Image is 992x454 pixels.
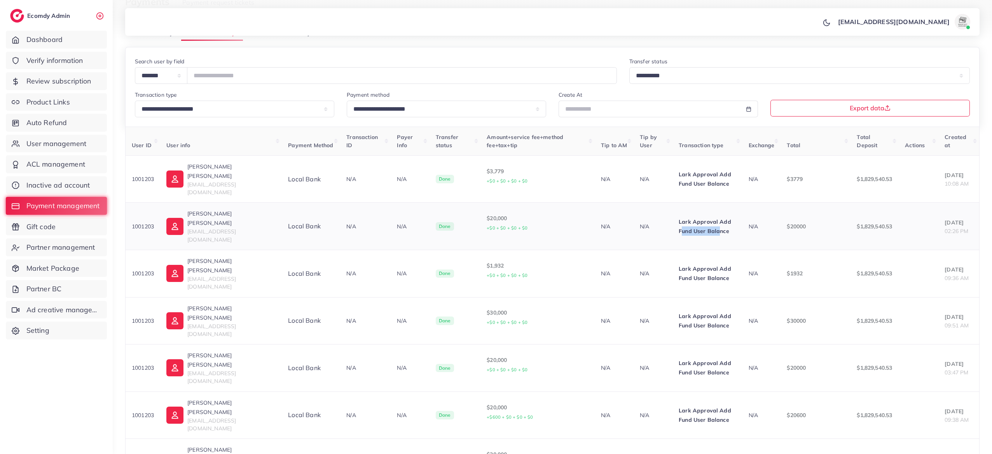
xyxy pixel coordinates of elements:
[6,197,107,215] a: Payment management
[857,222,892,231] p: $1,829,540.53
[347,91,389,99] label: Payment method
[749,142,774,149] span: Exchange
[749,176,758,183] span: N/A
[487,367,527,372] small: +$0 + $0 + $0 + $0
[288,175,334,184] div: Local bank
[6,218,107,236] a: Gift code
[288,142,333,149] span: Payment Method
[166,407,183,424] img: ic-user-info.36bf1079.svg
[26,159,85,169] span: ACL management
[26,222,56,232] span: Gift code
[640,363,666,372] p: N/A
[487,261,589,280] p: $1,932
[601,316,627,325] p: N/A
[640,411,666,420] p: N/A
[770,100,970,117] button: Export data
[397,363,423,372] p: N/A
[640,174,666,184] p: N/A
[346,364,356,371] span: N/A
[187,256,276,275] p: [PERSON_NAME] [PERSON_NAME]
[850,105,891,111] span: Export data
[6,135,107,153] a: User management
[26,263,79,273] span: Market Package
[135,91,177,99] label: Transaction type
[26,139,86,149] span: User management
[288,316,334,325] div: Local bank
[187,398,276,417] p: [PERSON_NAME] [PERSON_NAME]
[288,222,334,231] div: Local bank
[601,269,627,278] p: N/A
[6,155,107,173] a: ACL management
[166,359,183,376] img: ic-user-info.36bf1079.svg
[397,174,423,184] p: N/A
[187,162,276,181] p: [PERSON_NAME] [PERSON_NAME]
[787,142,800,149] span: Total
[6,176,107,194] a: Inactive ad account
[26,201,100,211] span: Payment management
[945,170,973,180] p: [DATE]
[838,17,950,26] p: [EMAIL_ADDRESS][DOMAIN_NAME]
[601,174,627,184] p: N/A
[945,407,973,416] p: [DATE]
[288,411,334,419] div: Local bank
[945,369,968,376] span: 03:47 PM
[945,134,966,148] span: Created at
[132,174,154,184] p: 1001203
[132,269,154,278] p: 1001203
[945,322,969,329] span: 09:51 AM
[26,325,49,336] span: Setting
[601,142,627,149] span: Tip to AM
[487,178,527,184] small: +$0 + $0 + $0 + $0
[679,264,736,283] p: Lark Approval Add Fund User Balance
[6,301,107,319] a: Ad creative management
[436,270,454,278] span: Done
[288,269,334,278] div: Local bank
[787,316,844,325] p: $30000
[629,57,667,65] label: Transfer status
[187,323,236,337] span: [EMAIL_ADDRESS][DOMAIN_NAME]
[749,364,758,371] span: N/A
[6,72,107,90] a: Review subscription
[6,114,107,132] a: Auto Refund
[945,312,973,322] p: [DATE]
[6,280,107,298] a: Partner BC
[346,270,356,277] span: N/A
[487,320,527,325] small: +$0 + $0 + $0 + $0
[187,181,236,196] span: [EMAIL_ADDRESS][DOMAIN_NAME]
[288,364,334,372] div: Local bank
[857,174,892,184] p: $1,829,540.53
[749,270,758,277] span: N/A
[487,308,589,327] p: $30,000
[166,142,190,149] span: User info
[749,223,758,230] span: N/A
[397,316,423,325] p: N/A
[436,411,454,419] span: Done
[679,142,724,149] span: Transaction type
[132,222,154,231] p: 1001203
[679,358,736,377] p: Lark Approval Add Fund User Balance
[26,56,83,66] span: Verify information
[749,317,758,324] span: N/A
[640,269,666,278] p: N/A
[10,9,72,23] a: logoEcomdy Admin
[187,304,276,322] p: [PERSON_NAME] [PERSON_NAME]
[187,370,236,384] span: [EMAIL_ADDRESS][DOMAIN_NAME]
[945,218,973,227] p: [DATE]
[749,412,758,419] span: N/A
[135,57,184,65] label: Search user by field
[945,228,968,235] span: 02:26 PM
[6,238,107,256] a: Partner management
[166,312,183,329] img: ic-user-info.36bf1079.svg
[187,228,236,243] span: [EMAIL_ADDRESS][DOMAIN_NAME]
[346,412,356,419] span: N/A
[436,364,454,372] span: Done
[679,406,736,424] p: Lark Approval Add Fund User Balance
[346,134,378,148] span: Transaction ID
[857,411,892,420] p: $1,829,540.53
[487,167,589,186] p: $3,779
[487,134,563,148] span: Amount+service fee+method fee+tax+tip
[640,222,666,231] p: N/A
[945,416,969,423] span: 09:38 AM
[559,91,582,99] label: Create At
[132,316,154,325] p: 1001203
